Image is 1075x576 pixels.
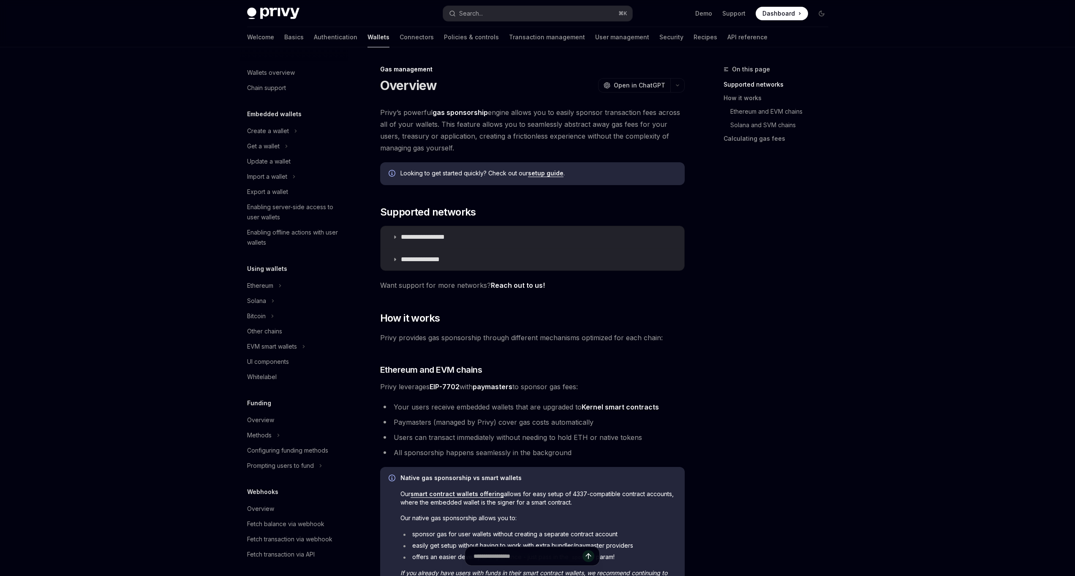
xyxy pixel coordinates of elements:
button: Ethereum [240,278,286,293]
strong: Native gas sponsorship vs smart wallets [400,474,522,481]
a: Reach out to us! [491,281,545,290]
a: Solana and SVM chains [724,118,835,132]
button: EVM smart wallets [240,339,310,354]
li: Paymasters (managed by Privy) cover gas costs automatically [380,416,685,428]
span: Want support for more networks? [380,279,685,291]
button: Send message [582,550,594,562]
div: Wallets overview [247,68,295,78]
a: Authentication [314,27,357,47]
span: Our native gas sponsorship allows you to: [400,514,676,522]
a: Wallets [367,27,389,47]
svg: Info [389,475,397,483]
a: Whitelabel [240,369,348,385]
a: Welcome [247,27,274,47]
li: All sponsorship happens seamlessly in the background [380,447,685,459]
div: Solana [247,296,266,306]
a: API reference [727,27,767,47]
span: Dashboard [762,9,795,18]
button: Get a wallet [240,139,292,154]
button: Search...⌘K [443,6,632,21]
div: Get a wallet [247,141,280,151]
button: Methods [240,428,284,443]
a: Fetch balance via webhook [240,516,348,532]
div: Update a wallet [247,156,291,167]
div: Enabling offline actions with user wallets [247,227,343,248]
li: easily get setup without having to work with extra bundler/paymaster providers [400,541,676,550]
div: Whitelabel [247,372,277,382]
span: Our allows for easy setup of 4337-compatible contract accounts, where the embedded wallet is the ... [400,490,676,507]
button: Prompting users to fund [240,458,327,473]
div: Gas management [380,65,685,74]
a: User management [595,27,649,47]
span: On this page [732,64,770,74]
span: Supported networks [380,205,476,219]
span: Privy provides gas sponsorship through different mechanisms optimized for each chain: [380,332,685,344]
div: Create a wallet [247,126,289,136]
a: Dashboard [756,7,808,20]
div: UI components [247,357,289,367]
a: Other chains [240,324,348,339]
button: Open in ChatGPT [598,78,670,93]
button: Bitcoin [240,308,278,324]
div: Fetch transaction via API [247,549,315,560]
h5: Using wallets [247,264,287,274]
a: Overview [240,412,348,428]
a: Enabling offline actions with user wallets [240,225,348,250]
button: Create a wallet [240,123,302,139]
a: smart contract wallets offering [411,490,504,498]
h5: Webhooks [247,487,278,497]
a: Fetch transaction via API [240,547,348,562]
a: Export a wallet [240,184,348,199]
a: How it works [724,91,835,105]
a: Supported networks [724,78,835,91]
a: Calculating gas fees [724,132,835,145]
span: Privy leverages with to sponsor gas fees: [380,381,685,393]
a: Connectors [400,27,434,47]
span: How it works [380,311,440,325]
h5: Funding [247,398,271,408]
div: Overview [247,504,274,514]
span: Looking to get started quickly? Check out our . [400,169,676,177]
div: Ethereum [247,281,273,291]
a: setup guide [528,169,563,177]
a: Basics [284,27,304,47]
h5: Embedded wallets [247,109,302,119]
div: Search... [459,8,483,19]
a: EIP-7702 [430,382,460,391]
a: Enabling server-side access to user wallets [240,199,348,225]
a: Policies & controls [444,27,499,47]
div: Fetch balance via webhook [247,519,324,529]
strong: paymasters [473,382,512,391]
a: Support [722,9,746,18]
button: Import a wallet [240,169,300,184]
div: Chain support [247,83,286,93]
a: Configuring funding methods [240,443,348,458]
div: Enabling server-side access to user wallets [247,202,343,222]
span: Ethereum and EVM chains [380,364,482,376]
div: Import a wallet [247,172,287,182]
a: Ethereum and EVM chains [724,105,835,118]
input: Ask a question... [474,547,582,565]
span: Privy’s powerful engine allows you to easily sponsor transaction fees across all of your wallets.... [380,106,685,154]
div: Overview [247,415,274,425]
div: Configuring funding methods [247,445,328,456]
a: UI components [240,354,348,369]
a: Transaction management [509,27,585,47]
li: Users can transact immediately without needing to hold ETH or native tokens [380,431,685,443]
span: ⌘ K [618,10,627,17]
button: Solana [240,293,279,308]
a: Wallets overview [240,65,348,80]
span: Open in ChatGPT [614,81,665,90]
li: Your users receive embedded wallets that are upgraded to [380,401,685,413]
strong: gas sponsorship [433,108,488,117]
img: dark logo [247,8,299,19]
div: Bitcoin [247,311,266,321]
div: Export a wallet [247,187,288,197]
a: Fetch transaction via webhook [240,532,348,547]
a: Update a wallet [240,154,348,169]
a: Kernel smart contracts [582,403,659,412]
a: Security [659,27,683,47]
a: Chain support [240,80,348,96]
h1: Overview [380,78,437,93]
a: Overview [240,501,348,516]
